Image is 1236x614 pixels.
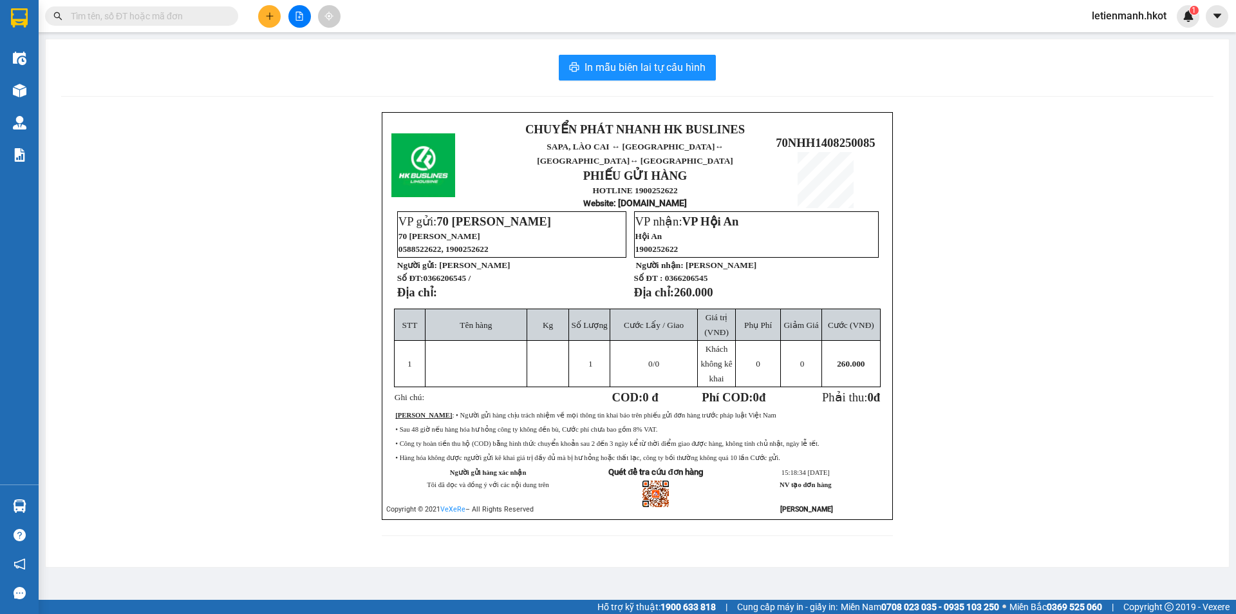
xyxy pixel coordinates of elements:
span: | [726,600,727,614]
span: Giá trị (VNĐ) [704,312,729,337]
span: SAPA, LÀO CAI ↔ [GEOGRAPHIC_DATA] [537,142,733,166]
strong: 1900 633 818 [660,602,716,612]
span: Cước Lấy / Giao [624,320,684,330]
span: ⚪️ [1002,604,1006,609]
span: plus [265,12,274,21]
span: 1900252622 [635,244,679,254]
span: • Sau 48 giờ nếu hàng hóa hư hỏng công ty không đền bù, Cước phí chưa bao gồm 8% VAT. [395,426,657,433]
strong: [PERSON_NAME] [780,505,833,513]
span: 0366206545 / [423,273,471,283]
span: | [1112,600,1114,614]
span: Kg [543,320,553,330]
span: • Công ty hoàn tiền thu hộ (COD) bằng hình thức chuyển khoản sau 2 đến 3 ngày kể từ thời điểm gia... [395,440,819,447]
strong: Địa chỉ: [397,285,437,299]
span: 0 [756,359,760,369]
input: Tìm tên, số ĐT hoặc mã đơn [71,9,223,23]
span: Tôi đã đọc và đồng ý với các nội dung trên [427,481,549,488]
strong: Phí COD: đ [702,390,765,404]
span: Khách không kê khai [700,344,732,383]
span: 260.000 [837,359,865,369]
span: 70 [PERSON_NAME] [436,215,551,228]
strong: Số ĐT : [634,273,663,283]
img: warehouse-icon [13,84,26,97]
img: solution-icon [13,148,26,162]
img: warehouse-icon [13,499,26,513]
span: Giảm Giá [783,320,818,330]
span: 1 [1192,6,1196,15]
span: 15:18:34 [DATE] [782,469,830,476]
img: warehouse-icon [13,52,26,65]
span: 260.000 [674,285,713,299]
strong: COD: [612,390,659,404]
span: letienmanh.hkot [1081,8,1177,24]
span: In mẫu biên lai tự cấu hình [585,59,706,75]
span: ↔ [GEOGRAPHIC_DATA] [630,156,733,166]
strong: Quét để tra cứu đơn hàng [608,467,703,477]
span: Hỗ trợ kỹ thuật: [597,600,716,614]
span: : • Người gửi hàng chịu trách nhiệm về mọi thông tin khai báo trên phiếu gửi đơn hàng trước pháp ... [395,412,776,419]
img: warehouse-icon [13,116,26,130]
strong: Người gửi: [397,260,437,270]
img: logo-vxr [11,8,28,28]
span: printer [569,62,579,74]
span: VP nhận: [635,215,739,228]
strong: Địa chỉ: [634,285,674,299]
span: Cước (VNĐ) [828,320,874,330]
span: VP gửi: [398,215,551,228]
strong: [PERSON_NAME] [395,412,452,419]
sup: 1 [1190,6,1199,15]
span: Ghi chú: [395,392,424,402]
span: ↔ [GEOGRAPHIC_DATA] [537,142,733,166]
strong: Số ĐT: [397,273,471,283]
span: 1 [407,359,412,369]
span: 0588522622, 1900252622 [398,244,489,254]
span: aim [324,12,333,21]
span: 0 [648,359,653,369]
span: search [53,12,62,21]
span: • Hàng hóa không được người gửi kê khai giá trị đầy đủ mà bị hư hỏng hoặc thất lạc, công ty bồi t... [395,454,780,461]
span: 1 [588,359,593,369]
span: 0 [867,390,873,404]
span: message [14,587,26,599]
strong: Người nhận: [636,260,684,270]
span: Website [583,198,613,208]
span: STT [402,320,418,330]
span: /0 [648,359,659,369]
span: 70 [PERSON_NAME] [398,231,480,241]
span: Copyright © 2021 – All Rights Reserved [386,505,534,513]
strong: 0369 525 060 [1047,602,1102,612]
button: file-add [288,5,311,28]
img: icon-new-feature [1183,10,1194,22]
span: [PERSON_NAME] [439,260,510,270]
strong: CHUYỂN PHÁT NHANH HK BUSLINES [525,122,745,136]
span: Hội An [635,231,662,241]
span: Tên hàng [460,320,492,330]
span: Phụ Phí [744,320,772,330]
strong: NV tạo đơn hàng [780,481,831,488]
span: 0 đ [642,390,658,404]
span: 70NHH1408250085 [776,136,875,149]
span: Phải thu: [822,390,880,404]
strong: HOTLINE 1900252622 [592,186,677,195]
img: logo [391,133,455,197]
span: 0366206545 [665,273,708,283]
a: VeXeRe [440,505,465,513]
span: file-add [295,12,304,21]
span: Số Lượng [572,320,608,330]
strong: PHIẾU GỬI HÀNG [583,169,688,182]
button: caret-down [1206,5,1228,28]
span: Miền Bắc [1009,600,1102,614]
span: 0 [800,359,805,369]
span: copyright [1165,602,1174,611]
span: đ [874,390,880,404]
span: notification [14,558,26,570]
span: question-circle [14,529,26,541]
span: [PERSON_NAME] [686,260,756,270]
span: caret-down [1212,10,1223,22]
strong: : [DOMAIN_NAME] [583,198,687,208]
button: aim [318,5,341,28]
span: VP Hội An [682,215,739,228]
strong: 0708 023 035 - 0935 103 250 [881,602,999,612]
span: Cung cấp máy in - giấy in: [737,600,838,614]
span: Miền Nam [841,600,999,614]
